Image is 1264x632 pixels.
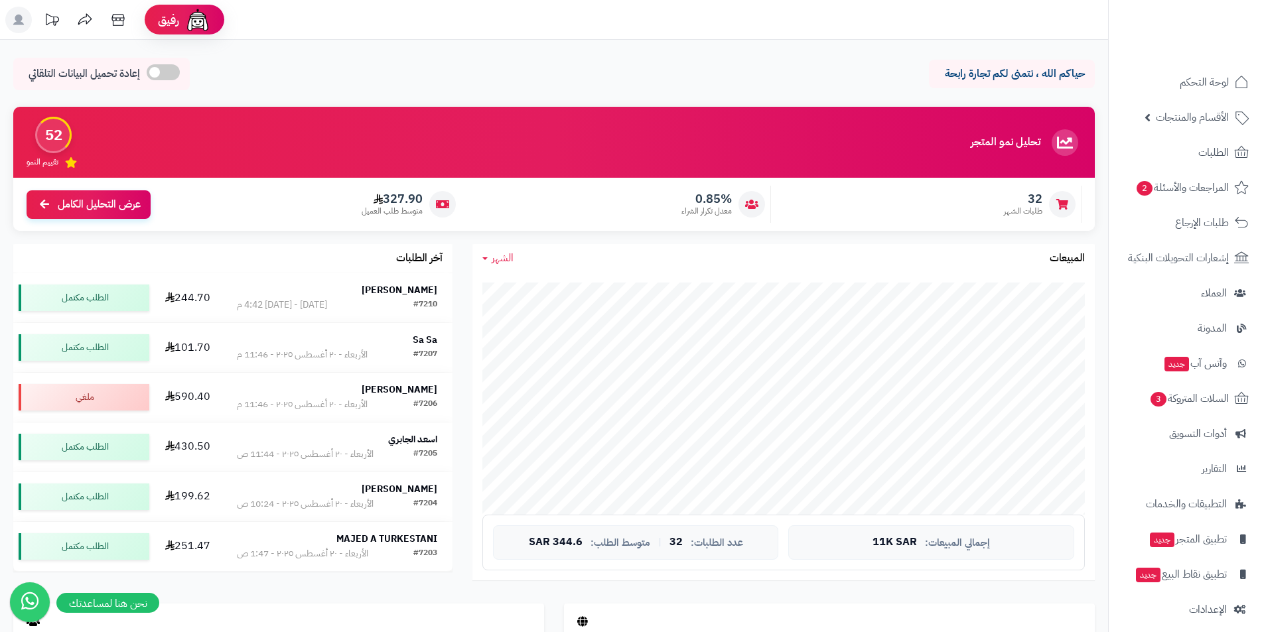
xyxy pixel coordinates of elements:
span: عرض التحليل الكامل [58,197,141,212]
strong: MAJED A TURKESTANI [336,532,437,546]
span: تطبيق نقاط البيع [1135,565,1227,584]
a: العملاء [1117,277,1256,309]
a: التطبيقات والخدمات [1117,488,1256,520]
td: 244.70 [155,273,222,322]
span: المراجعات والأسئلة [1135,178,1229,197]
span: تطبيق المتجر [1149,530,1227,548]
span: السلات المتروكة [1149,389,1229,408]
div: الطلب مكتمل [19,434,149,460]
img: logo-2.png [1174,37,1251,65]
span: عدد الطلبات: [691,537,743,548]
span: الأقسام والمنتجات [1156,108,1229,127]
img: ai-face.png [184,7,211,33]
strong: Sa Sa [413,333,437,347]
a: السلات المتروكة3 [1117,383,1256,414]
a: الإعدادات [1117,594,1256,625]
a: الطلبات [1117,137,1256,168]
span: إعادة تحميل البيانات التلقائي [29,66,140,82]
span: 344.6 SAR [529,537,583,548]
span: الإعدادات [1189,600,1227,619]
span: التقارير [1202,460,1227,478]
span: طلبات الإرجاع [1175,214,1229,232]
span: جديد [1164,357,1189,371]
td: 590.40 [155,373,222,422]
span: إجمالي المبيعات: [925,537,990,548]
div: الطلب مكتمل [19,533,149,560]
div: #7203 [413,547,437,560]
span: وآتس آب [1163,354,1227,373]
div: الأربعاء - ٢٠ أغسطس ٢٠٢٥ - 11:46 م [237,348,368,361]
h3: المبيعات [1050,253,1085,265]
strong: اسعد الجابري [388,432,437,446]
div: ملغي [19,384,149,411]
a: المراجعات والأسئلة2 [1117,172,1256,204]
td: 199.62 [155,472,222,521]
span: 3 [1151,392,1166,407]
strong: [PERSON_NAME] [362,283,437,297]
span: معدل تكرار الشراء [681,206,732,217]
div: الطلب مكتمل [19,483,149,510]
strong: [PERSON_NAME] [362,383,437,397]
span: | [658,537,662,547]
a: تطبيق المتجرجديد [1117,523,1256,555]
span: 11K SAR [873,537,917,548]
p: حياكم الله ، نتمنى لكم تجارة رابحة [939,66,1085,82]
div: [DATE] - [DATE] 4:42 م [237,298,327,312]
div: #7206 [413,398,437,411]
span: جديد [1136,568,1160,582]
div: الأربعاء - ٢٠ أغسطس ٢٠٢٥ - 10:24 ص [237,497,374,511]
div: #7207 [413,348,437,361]
a: طلبات الإرجاع [1117,207,1256,239]
div: الأربعاء - ٢٠ أغسطس ٢٠٢٥ - 11:46 م [237,398,368,411]
div: الطلب مكتمل [19,334,149,361]
div: #7205 [413,448,437,461]
a: تحديثات المنصة [35,7,68,36]
span: 2 [1137,181,1153,196]
h3: تحليل نمو المتجر [971,137,1040,149]
div: #7210 [413,298,437,312]
span: 32 [1004,192,1042,206]
a: أدوات التسويق [1117,418,1256,450]
a: تطبيق نقاط البيعجديد [1117,558,1256,590]
a: إشعارات التحويلات البنكية [1117,242,1256,274]
span: المدونة [1198,319,1227,338]
div: الأربعاء - ٢٠ أغسطس ٢٠٢٥ - 11:44 ص [237,448,374,461]
a: المدونة [1117,312,1256,344]
span: التطبيقات والخدمات [1146,495,1227,513]
span: متوسط طلب العميل [362,206,423,217]
span: متوسط الطلب: [591,537,650,548]
h3: آخر الطلبات [396,253,443,265]
span: لوحة التحكم [1180,73,1229,92]
span: طلبات الشهر [1004,206,1042,217]
div: الأربعاء - ٢٠ أغسطس ٢٠٢٥ - 1:47 ص [237,547,368,560]
span: 32 [669,537,683,548]
span: 0.85% [681,192,732,206]
span: جديد [1150,533,1174,547]
td: 430.50 [155,422,222,472]
a: وآتس آبجديد [1117,348,1256,379]
a: التقارير [1117,453,1256,485]
span: أدوات التسويق [1169,424,1227,443]
span: الشهر [492,250,514,266]
span: تقييم النمو [27,157,58,168]
a: عرض التحليل الكامل [27,190,151,219]
span: 327.90 [362,192,423,206]
a: لوحة التحكم [1117,66,1256,98]
a: الشهر [482,251,514,266]
span: رفيق [158,12,179,28]
td: 251.47 [155,522,222,571]
td: 101.70 [155,323,222,372]
span: الطلبات [1198,143,1229,162]
strong: [PERSON_NAME] [362,482,437,496]
span: إشعارات التحويلات البنكية [1128,249,1229,267]
span: العملاء [1201,284,1227,302]
div: #7204 [413,497,437,511]
div: الطلب مكتمل [19,284,149,311]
